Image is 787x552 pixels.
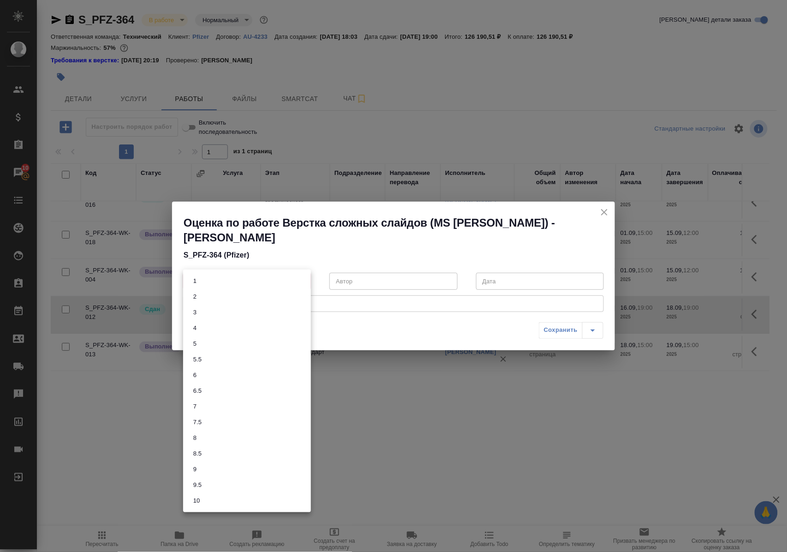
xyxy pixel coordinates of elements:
[191,307,199,318] button: 3
[191,354,204,365] button: 5.5
[191,496,203,506] button: 10
[191,276,199,286] button: 1
[191,370,199,380] button: 6
[191,386,204,396] button: 6.5
[191,480,204,490] button: 9.5
[191,449,204,459] button: 8.5
[191,292,199,302] button: 2
[191,339,199,349] button: 5
[191,464,199,474] button: 9
[191,417,204,427] button: 7.5
[191,433,199,443] button: 8
[191,402,199,412] button: 7
[191,323,199,333] button: 4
